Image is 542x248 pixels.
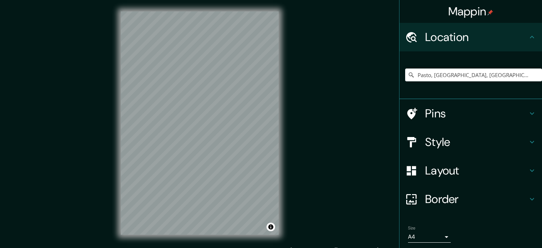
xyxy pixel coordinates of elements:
h4: Border [425,192,528,206]
h4: Mappin [448,4,494,19]
div: Style [399,128,542,156]
h4: Style [425,135,528,149]
div: Border [399,185,542,213]
div: Pins [399,99,542,128]
label: Size [408,225,415,231]
div: A4 [408,231,451,243]
canvas: Map [121,11,279,235]
h4: Layout [425,163,528,178]
input: Pick your city or area [405,69,542,81]
h4: Location [425,30,528,44]
button: Toggle attribution [267,223,275,231]
h4: Pins [425,106,528,121]
div: Location [399,23,542,51]
div: Layout [399,156,542,185]
img: pin-icon.png [487,10,493,15]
